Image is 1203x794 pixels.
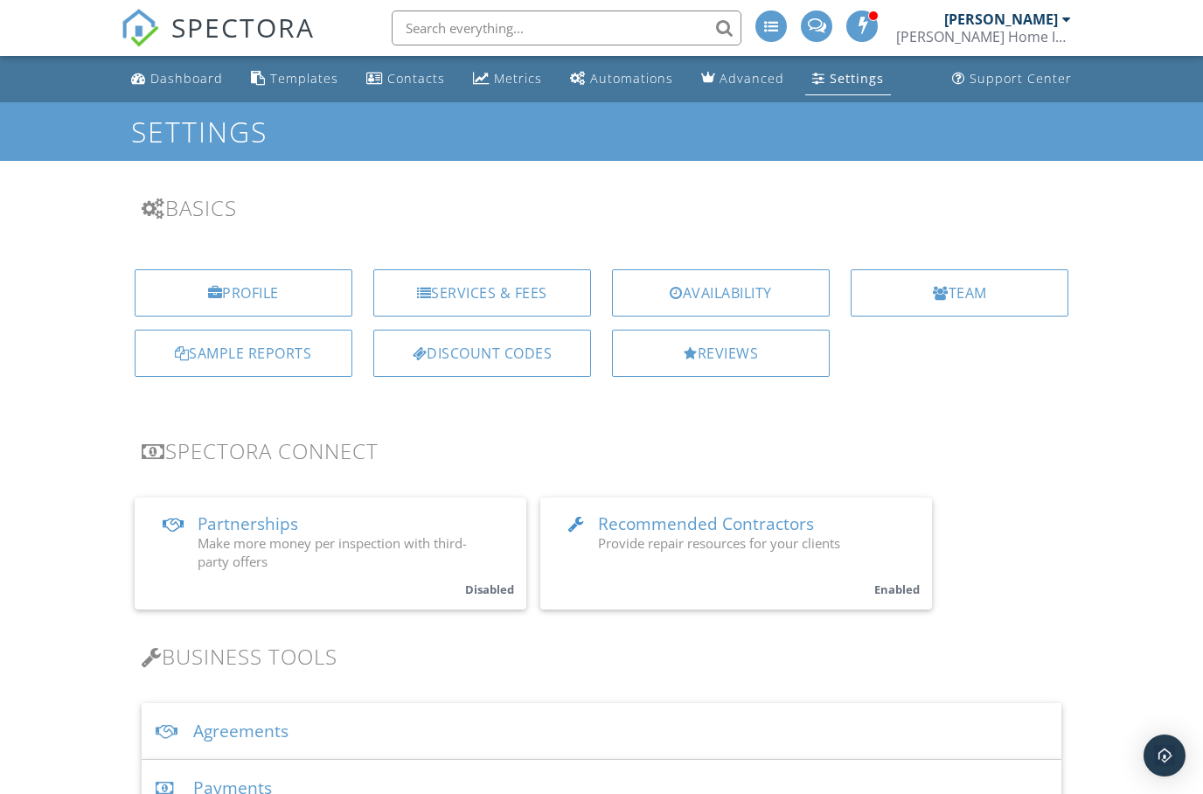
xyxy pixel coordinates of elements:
[373,330,591,377] a: Discount Codes
[805,63,891,95] a: Settings
[598,512,814,535] span: Recommended Contractors
[612,269,830,317] a: Availability
[171,9,315,45] span: SPECTORA
[150,70,223,87] div: Dashboard
[373,269,591,317] a: Services & Fees
[244,63,345,95] a: Templates
[612,330,830,377] a: Reviews
[945,63,1079,95] a: Support Center
[494,70,542,87] div: Metrics
[135,269,352,317] a: Profile
[851,269,1068,317] a: Team
[392,10,741,45] input: Search everything...
[1144,735,1186,777] div: Open Intercom Messenger
[465,582,514,597] small: Disabled
[830,70,884,87] div: Settings
[590,70,673,87] div: Automations
[466,63,549,95] a: Metrics
[970,70,1072,87] div: Support Center
[135,330,352,377] a: Sample Reports
[694,63,791,95] a: Advanced
[563,63,680,95] a: Automations (Basic)
[142,439,1062,463] h3: Spectora Connect
[131,116,1071,147] h1: Settings
[124,63,230,95] a: Dashboard
[121,24,315,60] a: SPECTORA
[598,534,840,552] span: Provide repair resources for your clients
[896,28,1071,45] div: Ted B Home Inspections
[387,70,445,87] div: Contacts
[720,70,784,87] div: Advanced
[142,196,1062,219] h3: Basics
[121,9,159,47] img: The Best Home Inspection Software - Spectora
[198,512,298,535] span: Partnerships
[135,498,526,609] a: Partnerships Make more money per inspection with third-party offers Disabled
[874,582,920,597] small: Enabled
[198,534,467,570] span: Make more money per inspection with third-party offers
[142,703,1062,760] div: Agreements
[270,70,338,87] div: Templates
[359,63,452,95] a: Contacts
[944,10,1058,28] div: [PERSON_NAME]
[142,644,1062,668] h3: Business Tools
[540,498,932,609] a: Recommended Contractors Provide repair resources for your clients Enabled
